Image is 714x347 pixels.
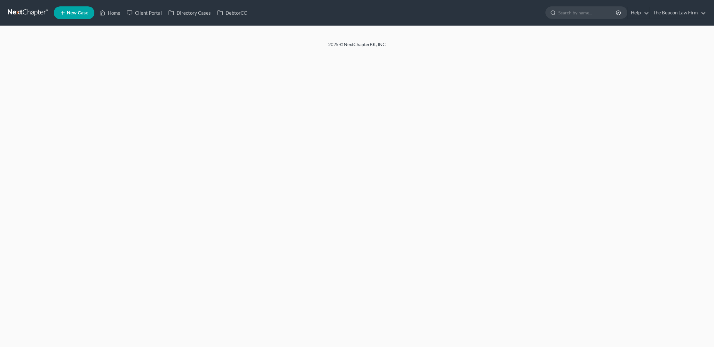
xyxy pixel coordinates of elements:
div: 2025 © NextChapterBK, INC [175,41,539,53]
a: Client Portal [123,7,165,19]
a: Help [628,7,649,19]
a: Home [96,7,123,19]
a: Directory Cases [165,7,214,19]
input: Search by name... [558,7,617,19]
a: DebtorCC [214,7,250,19]
a: The Beacon Law Firm [650,7,706,19]
span: New Case [67,11,88,15]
